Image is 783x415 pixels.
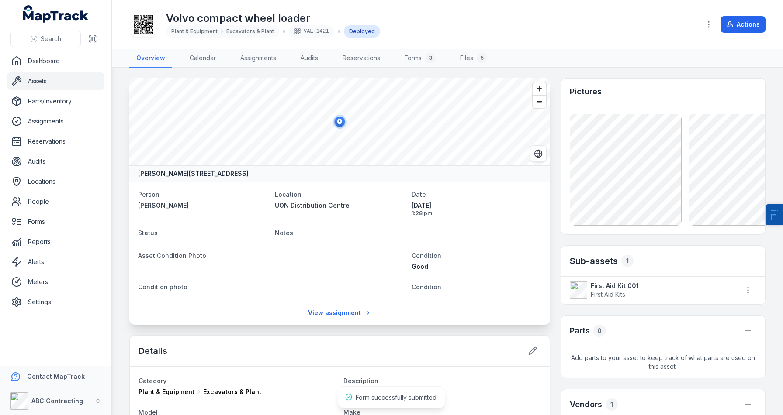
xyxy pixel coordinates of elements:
span: Form successfully submitted! [356,394,438,401]
h3: Parts [570,325,590,337]
div: VAE-1421 [289,25,334,38]
a: Assignments [233,49,283,68]
a: UON Distribution Centre [275,201,405,210]
strong: Contact MapTrack [27,373,85,380]
h1: Volvo compact wheel loader [166,11,380,25]
span: Notes [275,229,293,237]
strong: ABC Contracting [31,397,83,405]
h3: Pictures [570,86,602,98]
a: MapTrack [23,5,89,23]
span: Category [139,377,166,384]
a: Locations [7,173,104,190]
a: Assignments [7,113,104,130]
a: First Aid Kit 001First Aid Kits [570,281,731,299]
span: 1:28 pm [412,210,541,217]
h2: Sub-assets [570,255,618,267]
h3: Vendors [570,398,602,411]
button: Zoom in [533,82,546,95]
button: Zoom out [533,95,546,108]
span: Person [138,191,159,198]
a: [PERSON_NAME] [138,201,268,210]
span: Location [275,191,301,198]
span: [DATE] [412,201,541,210]
span: First Aid Kits [591,291,625,298]
button: Search [10,31,81,47]
span: Condition [412,252,441,259]
a: Meters [7,273,104,291]
a: People [7,193,104,210]
a: Alerts [7,253,104,271]
a: Audits [294,49,325,68]
span: Date [412,191,426,198]
a: Forms [7,213,104,230]
span: Plant & Equipment [139,388,194,396]
span: Condition [412,283,441,291]
span: Asset Condition Photo [138,252,206,259]
span: Good [412,263,428,270]
a: View assignment [302,305,377,321]
div: 3 [425,53,436,63]
span: Search [41,34,61,43]
a: Parts/Inventory [7,93,104,110]
a: Audits [7,153,104,170]
button: Switch to Satellite View [530,145,547,162]
a: Overview [129,49,172,68]
a: Dashboard [7,52,104,70]
div: 1 [621,255,634,267]
div: Deployed [344,25,380,38]
a: Reports [7,233,104,250]
span: Excavators & Plant [203,388,261,396]
strong: [PERSON_NAME][STREET_ADDRESS] [138,169,249,178]
span: Plant & Equipment [171,28,218,35]
div: 1 [606,398,618,411]
span: UON Distribution Centre [275,202,350,209]
a: Assets [7,72,104,90]
span: Description [343,377,378,384]
div: 0 [593,325,606,337]
h2: Details [139,345,167,357]
span: Add parts to your asset to keep track of what parts are used on this asset. [561,346,765,378]
a: Forms3 [398,49,443,68]
time: 19/09/2025, 1:28:01 pm [412,201,541,217]
a: Calendar [183,49,223,68]
a: Files5 [453,49,494,68]
div: 5 [477,53,487,63]
a: Settings [7,293,104,311]
span: Status [138,229,158,237]
a: Reservations [7,133,104,150]
strong: First Aid Kit 001 [591,281,731,290]
span: Condition photo [138,283,187,291]
a: Reservations [336,49,387,68]
button: Actions [721,16,766,33]
canvas: Map [129,78,550,165]
span: Excavators & Plant [226,28,274,35]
